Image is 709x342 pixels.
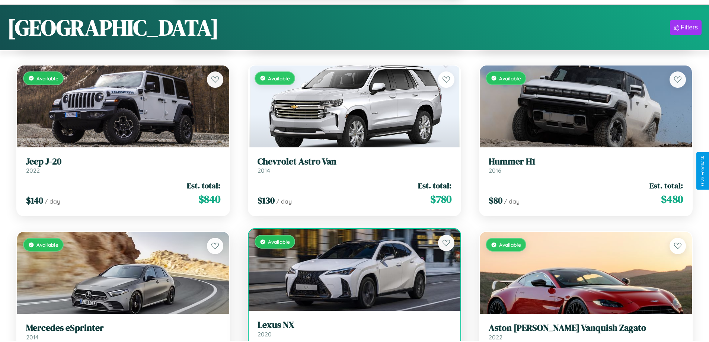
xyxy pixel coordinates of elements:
span: $ 130 [258,194,275,207]
a: Lexus NX2020 [258,320,452,338]
a: Hummer H12016 [489,156,683,175]
span: / day [276,198,292,205]
h3: Jeep J-20 [26,156,220,167]
span: / day [504,198,520,205]
a: Chevrolet Astro Van2014 [258,156,452,175]
span: 2016 [489,167,501,174]
h3: Hummer H1 [489,156,683,167]
h1: [GEOGRAPHIC_DATA] [7,12,219,43]
span: Est. total: [187,180,220,191]
span: $ 480 [661,192,683,207]
button: Filters [670,20,702,35]
span: $ 840 [198,192,220,207]
span: 2014 [26,333,39,341]
span: $ 140 [26,194,43,207]
h3: Mercedes eSprinter [26,323,220,333]
span: Available [268,239,290,245]
span: $ 780 [430,192,451,207]
h3: Aston [PERSON_NAME] Vanquish Zagato [489,323,683,333]
span: $ 80 [489,194,502,207]
span: 2022 [26,167,40,174]
div: Give Feedback [700,156,705,186]
h3: Lexus NX [258,320,452,330]
span: / day [45,198,60,205]
span: Available [499,242,521,248]
span: Est. total: [418,180,451,191]
div: Filters [681,24,698,31]
span: 2022 [489,333,502,341]
h3: Chevrolet Astro Van [258,156,452,167]
span: Available [268,75,290,81]
span: Est. total: [649,180,683,191]
span: Available [499,75,521,81]
span: 2014 [258,167,270,174]
a: Aston [PERSON_NAME] Vanquish Zagato2022 [489,323,683,341]
span: Available [36,75,58,81]
a: Mercedes eSprinter2014 [26,323,220,341]
span: 2020 [258,330,272,338]
a: Jeep J-202022 [26,156,220,175]
span: Available [36,242,58,248]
